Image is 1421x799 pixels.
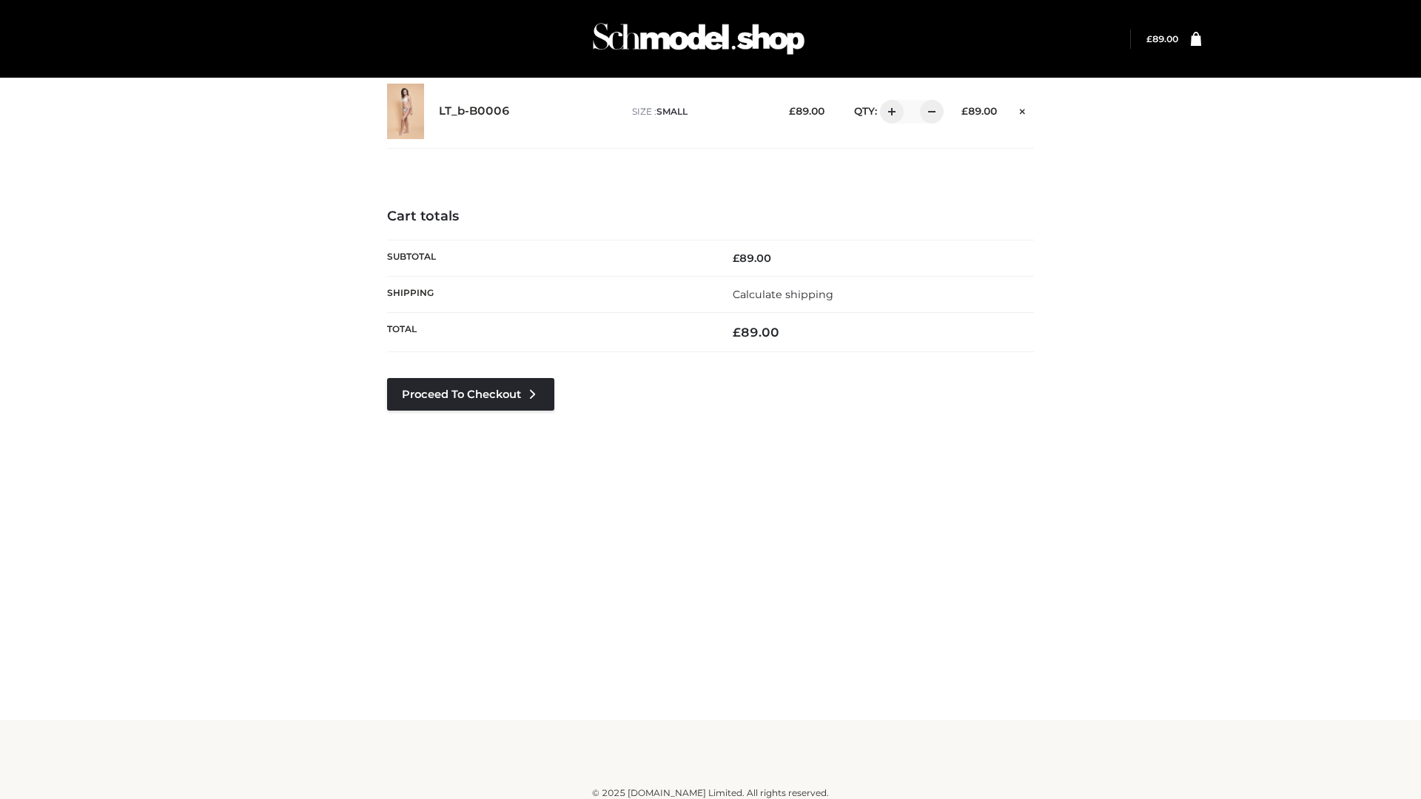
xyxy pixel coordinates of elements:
a: Proceed to Checkout [387,378,554,411]
a: Calculate shipping [733,288,833,301]
bdi: 89.00 [961,105,997,117]
bdi: 89.00 [733,325,779,340]
h4: Cart totals [387,209,1034,225]
p: size : [632,105,766,118]
span: £ [961,105,968,117]
a: LT_b-B0006 [439,104,510,118]
th: Total [387,313,710,352]
div: QTY: [839,100,938,124]
bdi: 89.00 [789,105,824,117]
img: Schmodel Admin 964 [588,10,810,68]
a: Remove this item [1012,100,1034,119]
bdi: 89.00 [733,252,771,265]
span: £ [789,105,796,117]
span: £ [733,325,741,340]
th: Shipping [387,276,710,312]
bdi: 89.00 [1146,33,1178,44]
a: £89.00 [1146,33,1178,44]
span: £ [1146,33,1152,44]
span: SMALL [656,106,688,117]
span: £ [733,252,739,265]
th: Subtotal [387,240,710,276]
